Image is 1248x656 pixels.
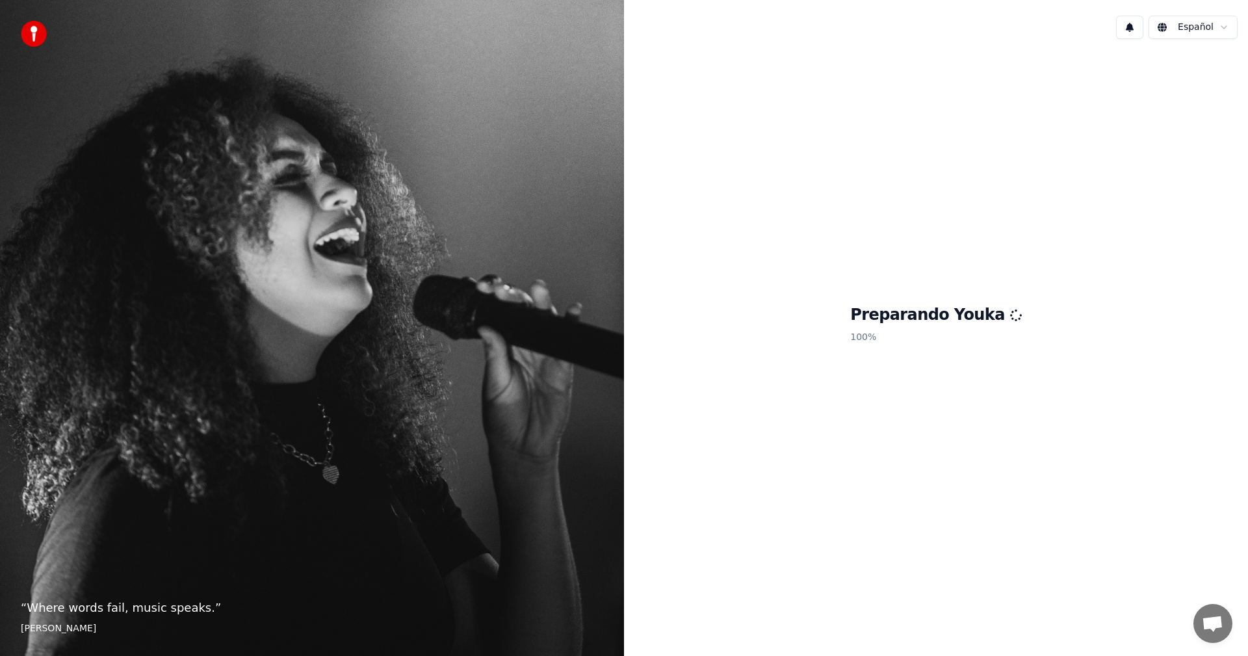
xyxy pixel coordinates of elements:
footer: [PERSON_NAME] [21,622,603,635]
p: 100 % [850,326,1022,349]
h1: Preparando Youka [850,305,1022,326]
a: Open chat [1193,604,1232,643]
img: youka [21,21,47,47]
p: “ Where words fail, music speaks. ” [21,599,603,617]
